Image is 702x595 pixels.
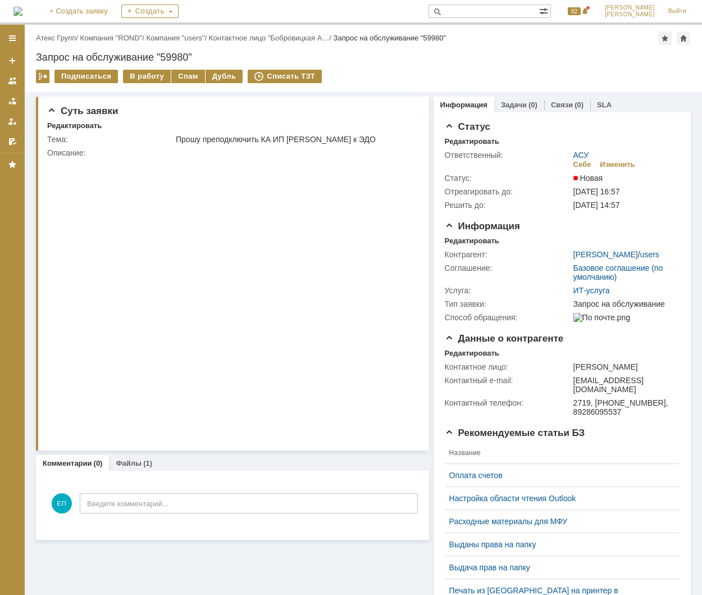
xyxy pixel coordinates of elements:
[539,5,550,16] span: Расширенный поиск
[501,101,527,109] a: Задачи
[209,34,334,42] div: /
[600,160,635,169] div: Изменить
[573,313,630,322] img: По почте.png
[146,34,208,42] div: /
[3,72,21,90] a: Заявки на командах
[445,333,564,344] span: Данные о контрагенте
[116,459,142,467] a: Файлы
[573,201,620,210] span: [DATE] 14:57
[677,31,690,45] div: Сделать домашней страницей
[36,34,76,42] a: Атекс Групп
[445,299,571,308] div: Тип заявки:
[13,7,22,16] a: Перейти на домашнюю страницу
[445,174,571,183] div: Статус:
[47,135,174,144] div: Тема:
[568,7,581,15] span: 82
[573,187,620,196] span: [DATE] 16:57
[573,376,675,394] div: [EMAIL_ADDRESS][DOMAIN_NAME]
[80,34,143,42] a: Компания "ROND"
[573,264,663,281] a: Базовое соглашение (по умолчанию)
[3,133,21,151] a: Мои согласования
[47,148,416,157] div: Описание:
[94,459,103,467] div: (0)
[334,34,446,42] div: Запрос на обслуживание "59980"
[445,137,499,146] div: Редактировать
[176,135,414,144] div: Прошу преподключить КА ИП [PERSON_NAME] к ЭДО
[449,540,666,549] a: Выданы права на папку
[573,250,638,259] a: [PERSON_NAME]
[3,112,21,130] a: Мои заявки
[13,7,22,16] img: logo
[445,187,571,196] div: Отреагировать до:
[528,101,537,109] div: (0)
[449,494,666,503] a: Настройка области чтения Outlook
[445,428,585,438] span: Рекомендуемые статьи БЗ
[573,174,603,183] span: Новая
[121,4,179,18] div: Создать
[573,160,591,169] div: Себе
[573,286,610,295] a: ИТ-услуга
[449,517,666,526] a: Расходные материалы для МФУ
[47,106,118,116] span: Суть заявки
[445,313,571,322] div: Способ обращения:
[36,34,80,42] div: /
[47,121,102,130] div: Редактировать
[209,34,329,42] a: Контактное лицо "Бобровицкая А…
[52,493,72,514] span: ЕП
[80,34,147,42] div: /
[445,237,499,246] div: Редактировать
[573,299,675,308] div: Запрос на обслуживание
[445,398,571,407] div: Контактный телефон:
[445,264,571,272] div: Соглашение:
[573,362,675,371] div: [PERSON_NAME]
[605,11,655,18] span: [PERSON_NAME]
[605,4,655,11] span: [PERSON_NAME]
[551,101,573,109] a: Связи
[445,442,671,464] th: Название
[3,52,21,70] a: Создать заявку
[445,376,571,385] div: Контактный e-mail:
[36,52,691,63] div: Запрос на обслуживание "59980"
[445,201,571,210] div: Решить до:
[36,70,49,83] div: Работа с массовостью
[3,92,21,110] a: Заявки в моей ответственности
[573,151,589,160] a: АСУ
[573,398,675,416] div: 2719, [PHONE_NUMBER], 89286095537
[445,121,490,132] span: Статус
[445,362,571,371] div: Контактное лицо:
[449,471,666,480] a: Оплата счетов
[445,151,571,160] div: Ответственный:
[440,101,487,109] a: Информация
[573,250,659,259] div: /
[445,250,571,259] div: Контрагент:
[143,459,152,467] div: (1)
[445,349,499,358] div: Редактировать
[640,250,659,259] a: users
[575,101,584,109] div: (0)
[445,221,520,231] span: Информация
[449,563,666,572] a: Выдача прав на папку
[445,286,571,295] div: Услуга:
[146,34,204,42] a: Компания "users"
[597,101,612,109] a: SLA
[658,31,672,45] div: Добавить в избранное
[43,459,92,467] a: Комментарии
